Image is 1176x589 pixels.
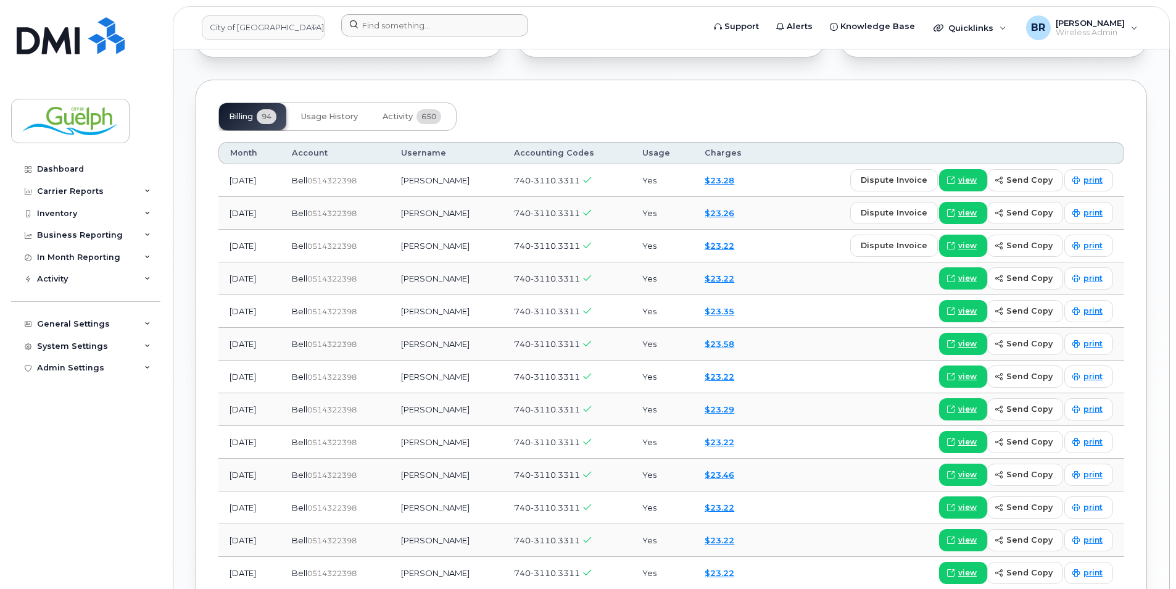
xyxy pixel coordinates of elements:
[958,371,977,382] span: view
[292,208,307,218] span: Bell
[1006,567,1053,579] span: send copy
[416,109,441,124] span: 650
[292,241,307,251] span: Bell
[1083,273,1103,284] span: print
[1006,436,1053,448] span: send copy
[631,197,694,230] td: Yes
[1064,529,1113,551] a: print
[705,241,734,251] a: $23.22
[939,235,987,257] a: view
[939,398,987,420] a: view
[987,562,1063,584] button: send copy
[948,23,993,33] span: Quicklinks
[705,274,734,283] a: $23.22
[850,169,938,191] button: dispute invoice
[1083,502,1103,513] span: print
[939,333,987,355] a: view
[840,20,915,33] span: Knowledge Base
[307,372,357,382] span: 0514322398
[292,274,307,283] span: Bell
[1017,15,1146,40] div: Brendan Raftis
[383,112,413,122] span: Activity
[1083,306,1103,317] span: print
[987,529,1063,551] button: send copy
[307,569,357,578] span: 0514322398
[390,426,503,459] td: [PERSON_NAME]
[307,405,357,414] span: 0514322398
[514,568,580,578] span: 740-3110.3311
[768,14,821,39] a: Alerts
[218,230,281,262] td: [DATE]
[1064,169,1113,191] a: print
[705,372,734,382] a: $23.22
[1006,370,1053,382] span: send copy
[514,274,580,283] span: 740-3110.3311
[987,333,1063,355] button: send copy
[1064,202,1113,224] a: print
[1006,240,1053,251] span: send copy
[631,361,694,393] td: Yes
[958,437,977,448] span: view
[939,300,987,322] a: view
[390,459,503,491] td: [PERSON_NAME]
[987,464,1063,486] button: send copy
[390,295,503,328] td: [PERSON_NAME]
[987,496,1063,519] button: send copy
[1083,404,1103,415] span: print
[705,437,734,447] a: $23.22
[390,328,503,361] td: [PERSON_NAME]
[939,496,987,519] a: view
[987,366,1063,388] button: send copy
[694,142,768,164] th: Charges
[631,393,694,426] td: Yes
[1083,535,1103,546] span: print
[705,175,734,185] a: $23.28
[1056,28,1125,38] span: Wireless Admin
[631,426,694,459] td: Yes
[1006,403,1053,415] span: send copy
[307,274,357,283] span: 0514322398
[631,295,694,328] td: Yes
[705,14,768,39] a: Support
[631,262,694,295] td: Yes
[514,470,580,480] span: 740-3110.3311
[307,438,357,447] span: 0514322398
[307,503,357,512] span: 0514322398
[939,169,987,191] a: view
[958,240,977,251] span: view
[307,209,357,218] span: 0514322398
[850,235,938,257] button: dispute invoice
[218,524,281,557] td: [DATE]
[514,339,580,349] span: 740-3110.3311
[631,524,694,557] td: Yes
[939,202,987,224] a: view
[861,174,927,186] span: dispute invoice
[925,15,1015,40] div: Quicklinks
[390,164,503,197] td: [PERSON_NAME]
[1083,338,1103,349] span: print
[1006,174,1053,186] span: send copy
[514,306,580,316] span: 740-3110.3311
[1083,207,1103,219] span: print
[292,404,307,414] span: Bell
[218,426,281,459] td: [DATE]
[987,202,1063,224] button: send copy
[218,295,281,328] td: [DATE]
[514,241,580,251] span: 740-3110.3311
[958,469,977,480] span: view
[1083,437,1103,448] span: print
[307,241,357,251] span: 0514322398
[292,568,307,578] span: Bell
[514,372,580,382] span: 740-3110.3311
[1064,267,1113,290] a: print
[1006,305,1053,317] span: send copy
[631,459,694,491] td: Yes
[861,207,927,219] span: dispute invoice
[958,535,977,546] span: view
[292,306,307,316] span: Bell
[307,176,357,185] span: 0514322398
[987,235,1063,257] button: send copy
[705,339,734,349] a: $23.58
[1083,175,1103,186] span: print
[292,503,307,512] span: Bell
